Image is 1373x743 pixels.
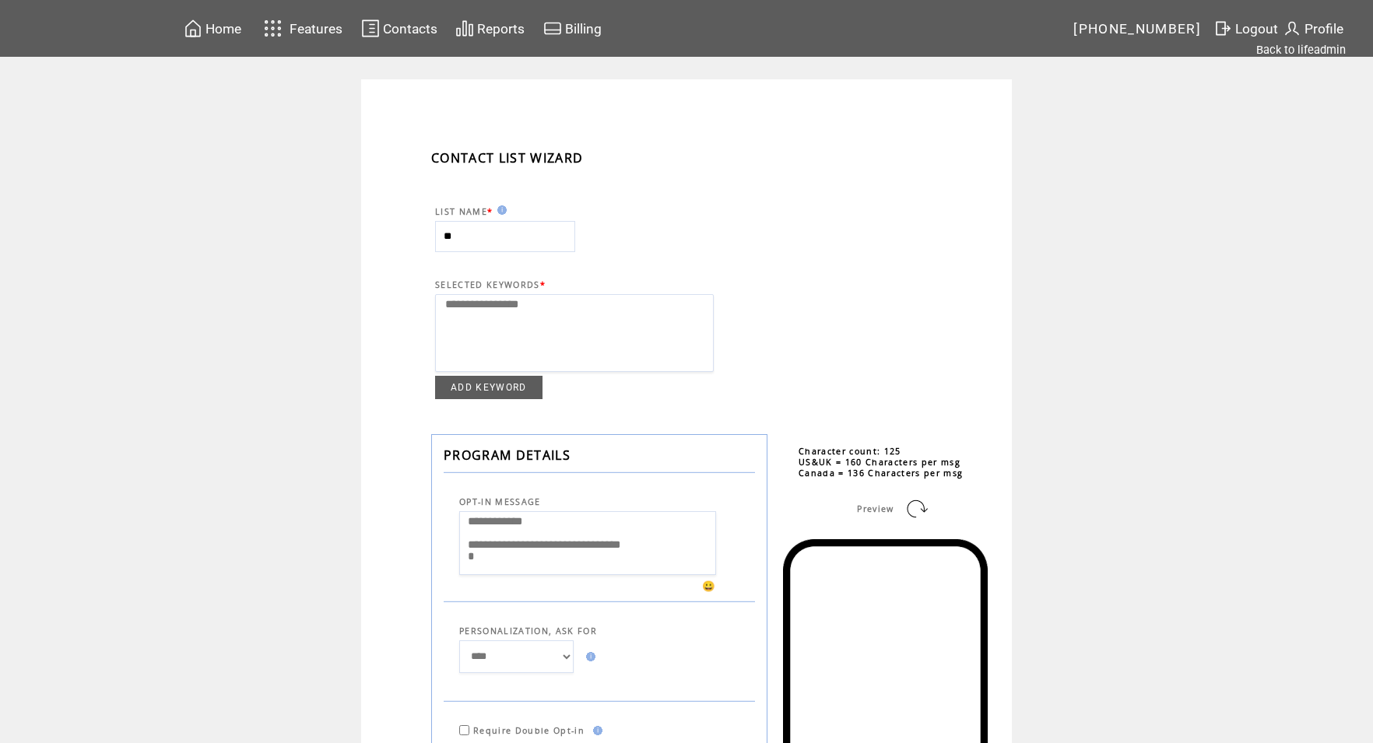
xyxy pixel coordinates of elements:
[565,21,602,37] span: Billing
[205,21,241,37] span: Home
[453,16,527,40] a: Reports
[1211,16,1280,40] a: Logout
[588,726,602,735] img: help.gif
[799,457,960,468] span: US&UK = 160 Characters per msg
[431,149,583,166] span: CONTACT LIST WIZARD
[444,447,571,464] span: PROGRAM DETAILS
[361,19,380,38] img: contacts.svg
[799,446,901,457] span: Character count: 125
[1305,21,1343,37] span: Profile
[459,626,597,636] span: PERSONALIZATION, ASK FOR
[259,16,286,41] img: features.svg
[184,19,202,38] img: home.svg
[359,16,440,40] a: Contacts
[383,21,437,37] span: Contacts
[1256,43,1346,57] a: Back to lifeadmin
[257,13,345,44] a: Features
[477,21,525,37] span: Reports
[1213,19,1232,38] img: exit.svg
[1073,21,1201,37] span: [PHONE_NUMBER]
[459,496,541,507] span: OPT-IN MESSAGE
[435,279,540,290] span: SELECTED KEYWORDS
[290,21,342,37] span: Features
[799,468,963,478] span: Canada = 136 Characters per msg
[473,725,585,736] span: Require Double Opt-in
[581,652,595,661] img: help.gif
[455,19,474,38] img: chart.svg
[181,16,244,40] a: Home
[857,503,894,514] span: Preview
[702,579,716,593] span: 😀
[1280,16,1346,40] a: Profile
[435,206,487,217] span: LIST NAME
[541,16,604,40] a: Billing
[1283,19,1301,38] img: profile.svg
[493,205,507,215] img: help.gif
[1235,21,1278,37] span: Logout
[543,19,562,38] img: creidtcard.svg
[435,376,543,399] a: ADD KEYWORD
